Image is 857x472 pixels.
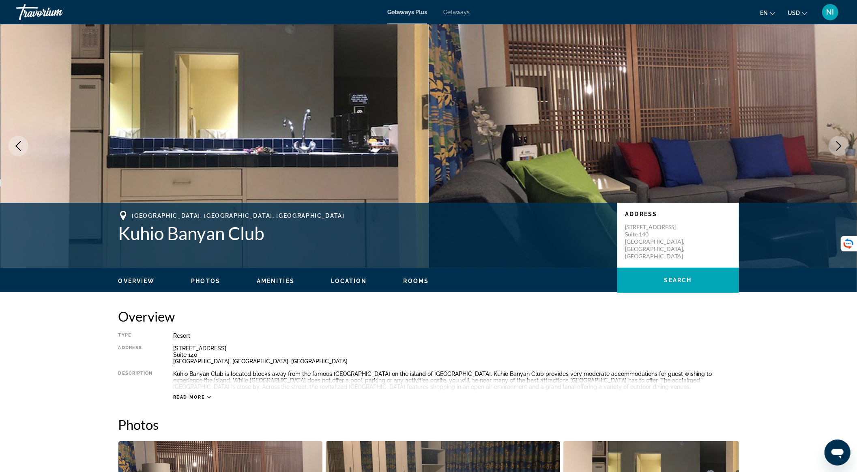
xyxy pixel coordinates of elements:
[173,371,739,390] div: Kuhio Banyan Club is located blocks away from the famous [GEOGRAPHIC_DATA] on the island of [GEOG...
[191,278,220,284] span: Photos
[664,277,692,283] span: Search
[331,277,367,285] button: Location
[173,333,739,339] div: Resort
[118,278,155,284] span: Overview
[331,278,367,284] span: Location
[257,278,294,284] span: Amenities
[617,268,739,293] button: Search
[443,9,470,15] a: Getaways
[387,9,427,15] a: Getaways Plus
[118,371,153,390] div: Description
[118,333,153,339] div: Type
[191,277,220,285] button: Photos
[257,277,294,285] button: Amenities
[16,2,97,23] a: Travorium
[118,223,609,244] h1: Kuhio Banyan Club
[404,278,429,284] span: Rooms
[827,8,834,16] span: NI
[132,212,345,219] span: [GEOGRAPHIC_DATA], [GEOGRAPHIC_DATA], [GEOGRAPHIC_DATA]
[118,345,153,365] div: Address
[788,10,800,16] span: USD
[625,211,731,217] p: Address
[173,345,739,365] div: [STREET_ADDRESS] Suite 140 [GEOGRAPHIC_DATA], [GEOGRAPHIC_DATA], [GEOGRAPHIC_DATA]
[118,308,739,324] h2: Overview
[118,277,155,285] button: Overview
[760,10,768,16] span: en
[788,7,808,19] button: Change currency
[8,136,28,156] button: Previous image
[118,416,739,433] h2: Photos
[829,136,849,156] button: Next image
[820,4,841,21] button: User Menu
[173,395,205,400] span: Read more
[173,394,212,400] button: Read more
[760,7,775,19] button: Change language
[825,440,851,466] iframe: Кнопка для запуску вікна повідомлень
[404,277,429,285] button: Rooms
[625,223,690,260] p: [STREET_ADDRESS] Suite 140 [GEOGRAPHIC_DATA], [GEOGRAPHIC_DATA], [GEOGRAPHIC_DATA]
